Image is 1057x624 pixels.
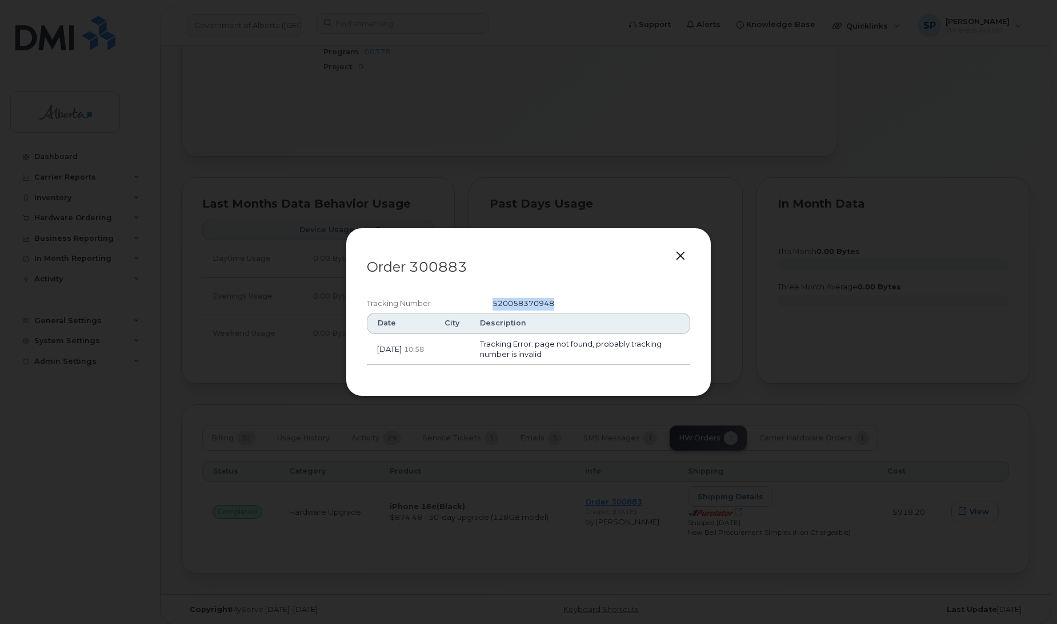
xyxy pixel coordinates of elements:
[470,313,690,333] th: Description
[470,334,690,365] td: Tracking Error: page not found, probably tracking number is invalid
[367,298,493,311] div: Tracking Number
[404,345,424,353] span: 10:58
[554,299,563,308] a: Open shipping details in new tab
[367,313,434,333] th: Date
[377,344,402,353] span: [DATE]
[434,313,470,333] th: City
[367,260,690,274] p: Order 300883
[493,299,554,308] span: 520058370948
